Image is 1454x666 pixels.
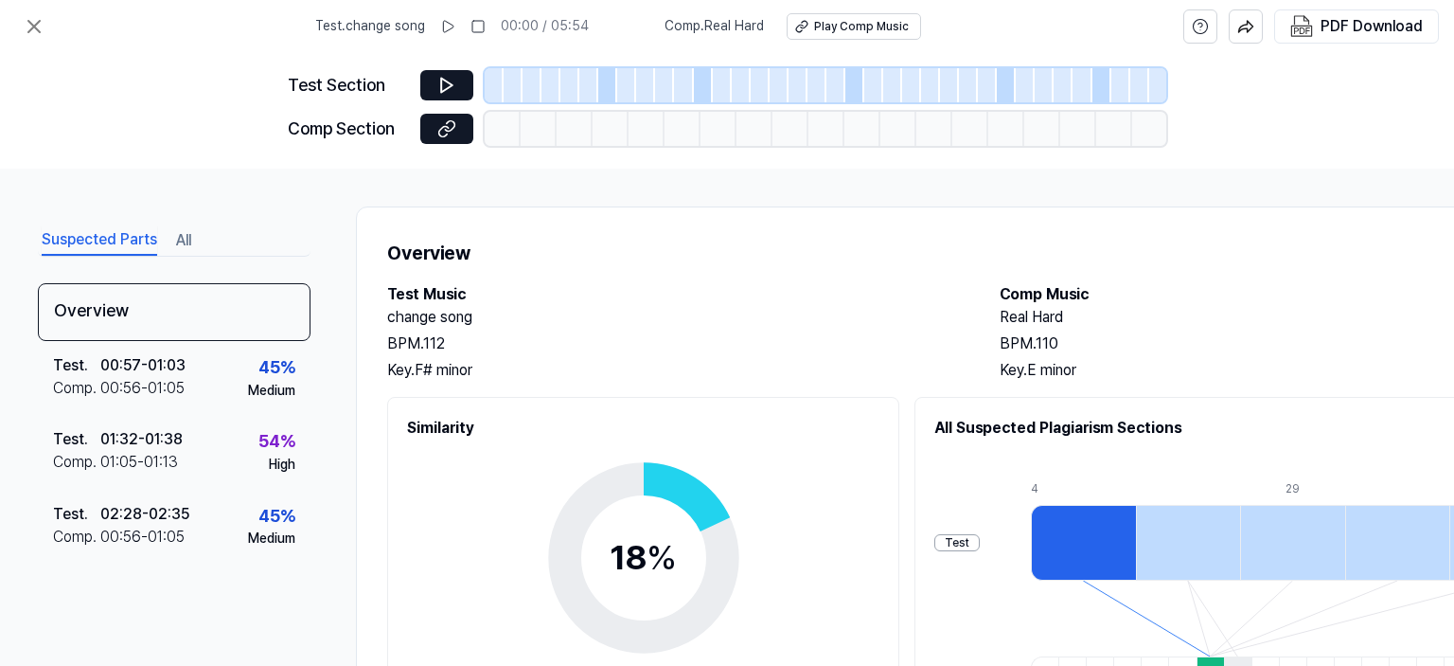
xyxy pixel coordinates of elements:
div: Comp . [53,526,100,549]
div: BPM. 112 [387,333,962,355]
div: Test . [53,503,100,526]
button: PDF Download [1286,10,1427,43]
div: Test . [53,354,100,377]
svg: help [1192,17,1209,36]
div: 45 % [258,354,295,382]
div: Test Section [288,72,409,99]
h2: Test Music [387,283,962,306]
span: Comp . Real Hard [665,17,764,36]
div: 01:05 - 01:13 [100,451,178,474]
div: Overview [38,283,310,341]
button: help [1183,9,1217,44]
button: Suspected Parts [42,225,157,256]
div: 00:56 - 01:05 [100,377,185,400]
div: Comp . [53,377,100,400]
button: All [176,225,191,256]
div: Comp . [53,451,100,474]
div: 54 % [258,428,295,456]
img: share [1237,18,1254,35]
div: Comp Section [288,116,409,143]
span: % [647,537,677,578]
div: Key. F# minor [387,359,962,382]
div: 00:56 - 01:05 [100,526,185,549]
div: 01:32 - 01:38 [100,428,183,451]
div: 00:57 - 01:03 [100,354,186,377]
div: 00:00 / 05:54 [501,17,589,36]
h2: Similarity [407,417,879,440]
img: PDF Download [1290,15,1313,38]
div: Test [934,534,980,552]
div: Medium [248,382,295,401]
div: 02:28 - 02:35 [100,503,189,526]
div: 4 [1031,481,1136,497]
div: Medium [248,530,295,549]
div: 18 [610,532,677,584]
div: Play Comp Music [814,19,909,35]
div: 29 [1286,481,1391,497]
div: High [269,456,295,475]
span: Test . change song [315,17,425,36]
div: PDF Download [1321,14,1423,39]
button: Play Comp Music [787,13,921,40]
div: Test . [53,428,100,451]
div: 45 % [258,503,295,531]
h2: change song [387,306,962,329]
